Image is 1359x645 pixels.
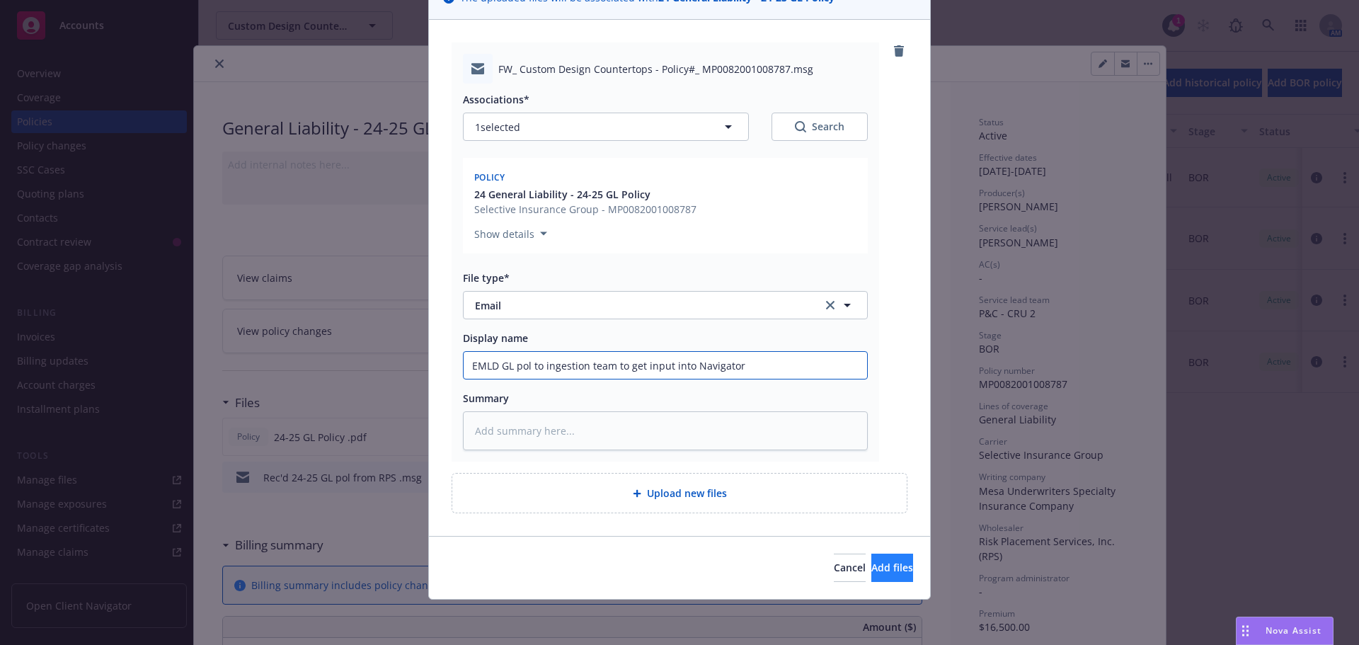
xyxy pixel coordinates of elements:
[1237,617,1254,644] div: Drag to move
[452,473,907,513] div: Upload new files
[647,486,727,501] span: Upload new files
[1236,617,1334,645] button: Nova Assist
[1266,624,1321,637] span: Nova Assist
